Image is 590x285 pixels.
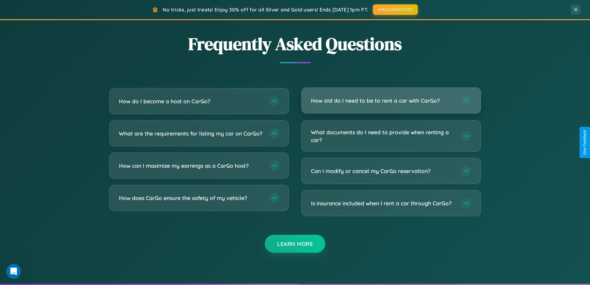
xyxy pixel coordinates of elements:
[6,264,21,279] iframe: Intercom live chat
[311,97,455,105] h3: How old do I need to be to rent a car with CarGo?
[119,162,263,170] h3: How can I maximize my earnings as a CarGo host?
[109,32,481,56] h2: Frequently Asked Questions
[373,4,418,15] button: HALLOWEEN30
[265,235,325,253] button: Learn More
[163,7,368,13] span: No tricks, just treats! Enjoy 30% off for all Silver and Gold users! Ends [DATE] 1pm PT.
[311,167,455,175] h3: Can I modify or cancel my CarGo reservation?
[119,97,263,105] h3: How do I become a host on CarGo?
[119,130,263,137] h3: What are the requirements for listing my car on CarGo?
[119,194,263,202] h3: How does CarGo ensure the safety of my vehicle?
[311,128,455,144] h3: What documents do I need to provide when renting a car?
[583,130,587,155] div: Give Feedback
[311,199,455,207] h3: Is insurance included when I rent a car through CarGo?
